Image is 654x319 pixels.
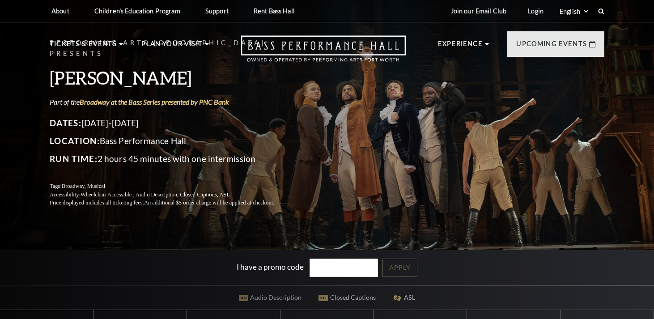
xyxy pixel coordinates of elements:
[81,191,230,198] span: Wheelchair Accessible , Audio Description, Closed Captions, ASL
[438,38,483,55] p: Experience
[50,182,296,191] p: Tags:
[50,38,117,55] p: Tickets & Events
[144,200,274,206] span: An additional $5 order charge will be applied at checkout.
[237,262,304,271] label: I have a promo code
[50,152,296,166] p: 2 hours 45 minutes with one intermission
[50,116,296,130] p: [DATE]-[DATE]
[62,183,105,189] span: Broadway, Musical
[50,136,100,146] span: Location:
[94,7,180,15] p: Children's Education Program
[80,98,229,106] a: Broadway at the Bass Series presented by PNC Bank
[51,7,69,15] p: About
[50,153,98,164] span: Run Time:
[205,7,229,15] p: Support
[50,66,296,89] h3: [PERSON_NAME]
[50,191,296,199] p: Accessibility:
[50,118,81,128] span: Dates:
[558,7,590,16] select: Select:
[141,38,203,55] p: Plan Your Visit
[50,199,296,207] p: Price displayed includes all ticketing fees.
[254,7,295,15] p: Rent Bass Hall
[50,97,296,107] p: Part of the
[50,134,296,148] p: Bass Performance Hall
[516,38,587,55] p: Upcoming Events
